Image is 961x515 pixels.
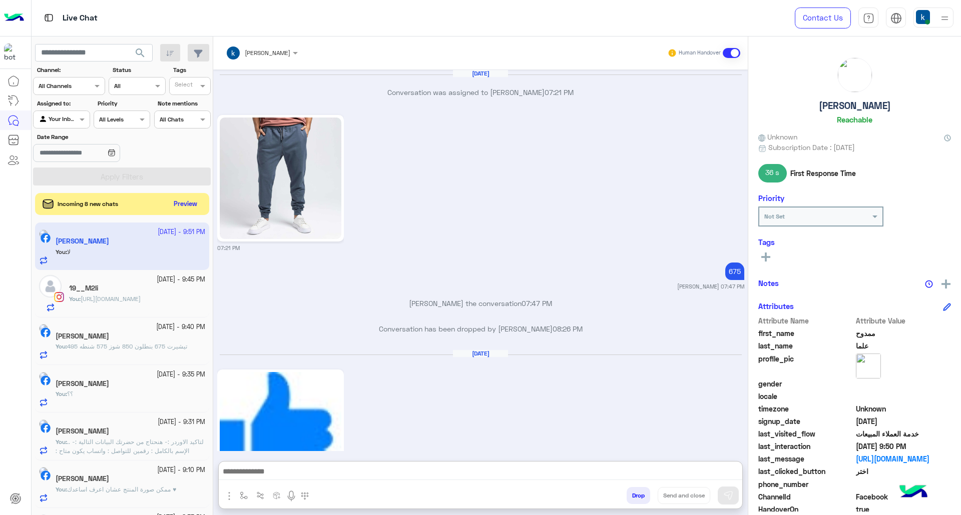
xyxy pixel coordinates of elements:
[69,295,81,302] b: :
[56,438,66,445] span: You
[758,353,854,376] span: profile_pic
[679,49,721,57] small: Human Handover
[157,275,205,284] small: [DATE] - 9:45 PM
[627,487,650,504] button: Drop
[856,353,881,378] img: picture
[220,372,341,493] img: 39178562_1505197616293642_5411344281094848512_n.png
[856,416,951,426] span: 2024-08-20T19:37:05.749Z
[856,479,951,489] span: null
[39,467,48,476] img: picture
[273,491,281,499] img: create order
[837,115,872,124] h6: Reachable
[67,485,176,493] span: ممكن صورة المنتج عشان اعرف اساعدك ♥
[58,199,118,208] span: Incoming 8 new chats
[56,438,204,472] span: لتاكيد الاوردر :- هنحتاج من حضرتك البيانات التالية :- .. الإسم بالكامل : رقمين للتواصل : واتساب ي...
[173,65,210,74] label: Tags
[453,350,508,357] h6: [DATE]
[269,487,285,503] button: create order
[790,168,856,178] span: First Response Time
[856,328,951,338] span: ممدوح
[158,417,205,427] small: [DATE] - 9:31 PM
[758,441,854,451] span: last_interaction
[856,428,951,439] span: خدمة العملاء المبيعات
[758,340,854,351] span: last_name
[56,379,109,388] h5: Mohamed Khaled
[758,164,787,182] span: 36 s
[37,99,89,108] label: Assigned to:
[134,47,146,59] span: search
[158,99,209,108] label: Note mentions
[113,65,164,74] label: Status
[67,390,73,397] span: ؟؟
[217,244,240,252] small: 07:21 PM
[758,453,854,464] span: last_message
[56,332,109,340] h5: Ahmed Khaled
[170,197,202,211] button: Preview
[173,80,193,91] div: Select
[768,142,855,152] span: Subscription Date : [DATE]
[916,10,930,24] img: userImage
[758,237,951,246] h6: Tags
[890,12,902,24] img: tab
[938,12,951,24] img: profile
[856,340,951,351] span: علما
[236,487,252,503] button: select flow
[43,11,55,24] img: tab
[63,11,98,25] p: Live Chat
[553,324,583,333] span: 08:26 PM
[758,428,854,439] span: last_visited_flow
[758,315,854,326] span: Attribute Name
[39,419,48,428] img: picture
[863,12,874,24] img: tab
[758,378,854,389] span: gender
[758,504,854,514] span: HandoverOn
[941,279,950,288] img: add
[56,342,67,350] b: :
[41,470,51,480] img: Facebook
[764,212,785,220] b: Not Set
[128,44,153,65] button: search
[41,423,51,433] img: Facebook
[37,65,104,74] label: Channel:
[858,7,878,28] a: tab
[39,372,48,381] img: picture
[56,342,66,350] span: You
[81,295,141,302] span: https://eagle.com.eg/collections/jeans
[896,475,931,510] img: hulul-logo.png
[677,282,744,290] small: [PERSON_NAME] 07:47 PM
[758,391,854,401] span: locale
[4,43,22,61] img: 713415422032625
[245,49,290,56] span: [PERSON_NAME]
[56,438,67,445] b: :
[758,328,854,338] span: first_name
[758,403,854,414] span: timezone
[223,490,235,502] img: send attachment
[156,322,205,332] small: [DATE] - 9:40 PM
[758,131,797,142] span: Unknown
[658,487,710,504] button: Send and close
[856,466,951,476] span: اختر
[37,132,149,141] label: Date Range
[56,427,109,435] h5: Mahmoud Hamd
[41,375,51,385] img: Facebook
[220,117,341,239] img: 526661524_1287180072777901_8674013815220992682_n.jpg
[856,491,951,502] span: 0
[217,87,744,97] p: Conversation was assigned to [PERSON_NAME]
[67,342,187,350] span: تيشيرت 675 بنطلون 850 شوز 575 شنطه 495
[758,479,854,489] span: phone_number
[795,7,851,28] a: Contact Us
[725,262,744,280] p: 3/9/2025, 7:47 PM
[56,390,67,397] b: :
[453,70,508,77] h6: [DATE]
[758,193,784,202] h6: Priority
[56,485,67,493] b: :
[301,492,309,500] img: make a call
[217,298,744,308] p: [PERSON_NAME] the conversation
[285,490,297,502] img: send voice note
[56,474,109,483] h5: Ahmed Samy
[41,327,51,337] img: Facebook
[723,490,733,500] img: send message
[240,491,248,499] img: select flow
[856,315,951,326] span: Attribute Value
[256,491,264,499] img: Trigger scenario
